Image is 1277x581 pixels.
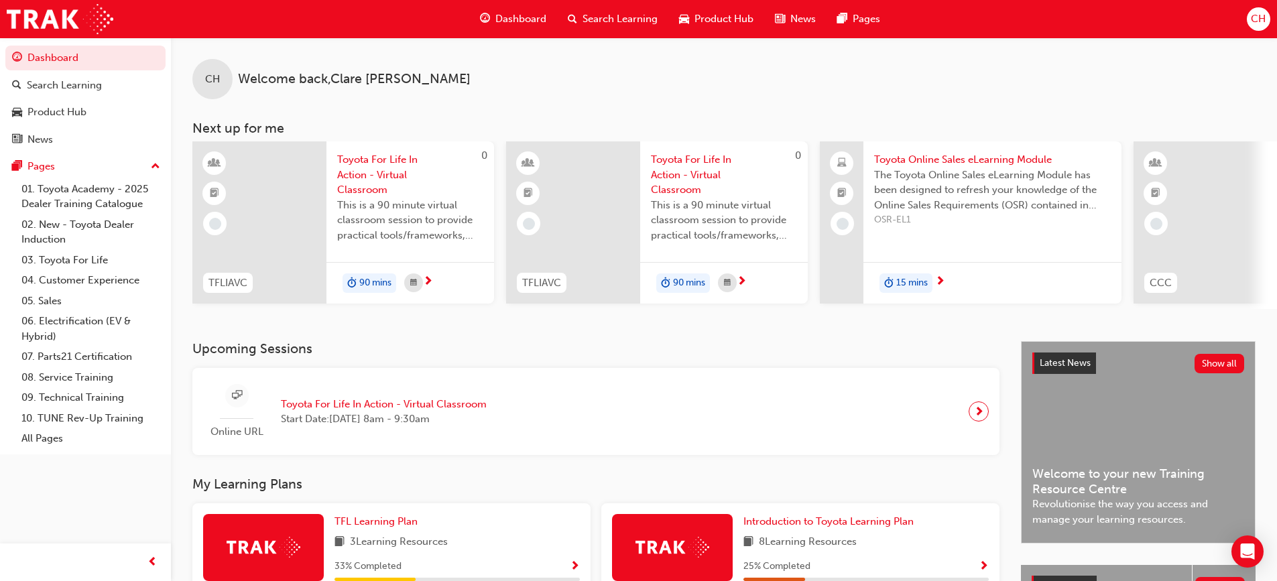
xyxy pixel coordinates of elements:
[5,100,166,125] a: Product Hub
[651,152,797,198] span: Toyota For Life In Action - Virtual Classroom
[651,198,797,243] span: This is a 90 minute virtual classroom session to provide practical tools/frameworks, behaviours a...
[480,11,490,27] span: guage-icon
[203,379,989,445] a: Online URLToyota For Life In Action - Virtual ClassroomStart Date:[DATE] 8am - 9:30am
[209,218,221,230] span: learningRecordVerb_NONE-icon
[790,11,816,27] span: News
[1021,341,1256,543] a: Latest NewsShow allWelcome to your new Training Resource CentreRevolutionise the way you access a...
[5,154,166,179] button: Pages
[5,43,166,154] button: DashboardSearch LearningProduct HubNews
[205,72,220,87] span: CH
[192,341,999,357] h3: Upcoming Sessions
[837,11,847,27] span: pages-icon
[335,559,402,574] span: 33 % Completed
[896,275,928,291] span: 15 mins
[16,291,166,312] a: 05. Sales
[337,198,483,243] span: This is a 90 minute virtual classroom session to provide practical tools/frameworks, behaviours a...
[12,107,22,119] span: car-icon
[238,72,471,87] span: Welcome back , Clare [PERSON_NAME]
[16,408,166,429] a: 10. TUNE Rev-Up Training
[820,141,1121,304] a: Toyota Online Sales eLearning ModuleThe Toyota Online Sales eLearning Module has been designed to...
[359,275,391,291] span: 90 mins
[583,11,658,27] span: Search Learning
[192,476,999,492] h3: My Learning Plans
[481,149,487,162] span: 0
[557,5,668,33] a: search-iconSearch Learning
[523,218,535,230] span: learningRecordVerb_NONE-icon
[775,11,785,27] span: news-icon
[281,411,487,427] span: Start Date: [DATE] 8am - 9:30am
[837,218,849,230] span: learningRecordVerb_NONE-icon
[1032,352,1244,374] a: Latest NewsShow all
[1231,535,1264,568] div: Open Intercom Messenger
[5,46,166,70] a: Dashboard
[335,515,418,527] span: TFL Learning Plan
[1251,11,1266,27] span: CH
[694,11,753,27] span: Product Hub
[1150,218,1162,230] span: learningRecordVerb_NONE-icon
[210,155,219,172] span: learningResourceType_INSTRUCTOR_LED-icon
[1040,357,1091,369] span: Latest News
[724,275,731,292] span: calendar-icon
[232,387,242,404] span: sessionType_ONLINE_URL-icon
[16,346,166,367] a: 07. Parts21 Certification
[151,158,160,176] span: up-icon
[764,5,827,33] a: news-iconNews
[635,537,709,558] img: Trak
[12,52,22,64] span: guage-icon
[743,515,914,527] span: Introduction to Toyota Learning Plan
[935,276,945,288] span: next-icon
[1150,275,1172,291] span: CCC
[979,561,989,573] span: Show Progress
[210,185,219,202] span: booktick-icon
[12,134,22,146] span: news-icon
[837,185,847,202] span: booktick-icon
[679,11,689,27] span: car-icon
[335,514,423,529] a: TFL Learning Plan
[5,127,166,152] a: News
[208,275,247,291] span: TFLIAVC
[737,276,747,288] span: next-icon
[16,387,166,408] a: 09. Technical Training
[524,185,533,202] span: booktick-icon
[495,11,546,27] span: Dashboard
[673,275,705,291] span: 90 mins
[837,155,847,172] span: laptop-icon
[795,149,801,162] span: 0
[1195,354,1245,373] button: Show all
[743,514,919,529] a: Introduction to Toyota Learning Plan
[743,534,753,551] span: book-icon
[27,159,55,174] div: Pages
[522,275,561,291] span: TFLIAVC
[12,80,21,92] span: search-icon
[874,212,1111,228] span: OSR-EL1
[27,78,102,93] div: Search Learning
[570,558,580,575] button: Show Progress
[974,402,984,421] span: next-icon
[16,250,166,271] a: 03. Toyota For Life
[227,537,300,558] img: Trak
[410,275,417,292] span: calendar-icon
[827,5,891,33] a: pages-iconPages
[16,270,166,291] a: 04. Customer Experience
[281,397,487,412] span: Toyota For Life In Action - Virtual Classroom
[12,161,22,173] span: pages-icon
[743,559,810,574] span: 25 % Completed
[874,152,1111,168] span: Toyota Online Sales eLearning Module
[7,4,113,34] a: Trak
[884,275,894,292] span: duration-icon
[1247,7,1270,31] button: CH
[16,367,166,388] a: 08. Service Training
[874,168,1111,213] span: The Toyota Online Sales eLearning Module has been designed to refresh your knowledge of the Onlin...
[147,554,158,571] span: prev-icon
[27,132,53,147] div: News
[568,11,577,27] span: search-icon
[16,311,166,346] a: 06. Electrification (EV & Hybrid)
[1151,185,1160,202] span: booktick-icon
[5,73,166,98] a: Search Learning
[570,561,580,573] span: Show Progress
[469,5,557,33] a: guage-iconDashboard
[979,558,989,575] button: Show Progress
[668,5,764,33] a: car-iconProduct Hub
[853,11,880,27] span: Pages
